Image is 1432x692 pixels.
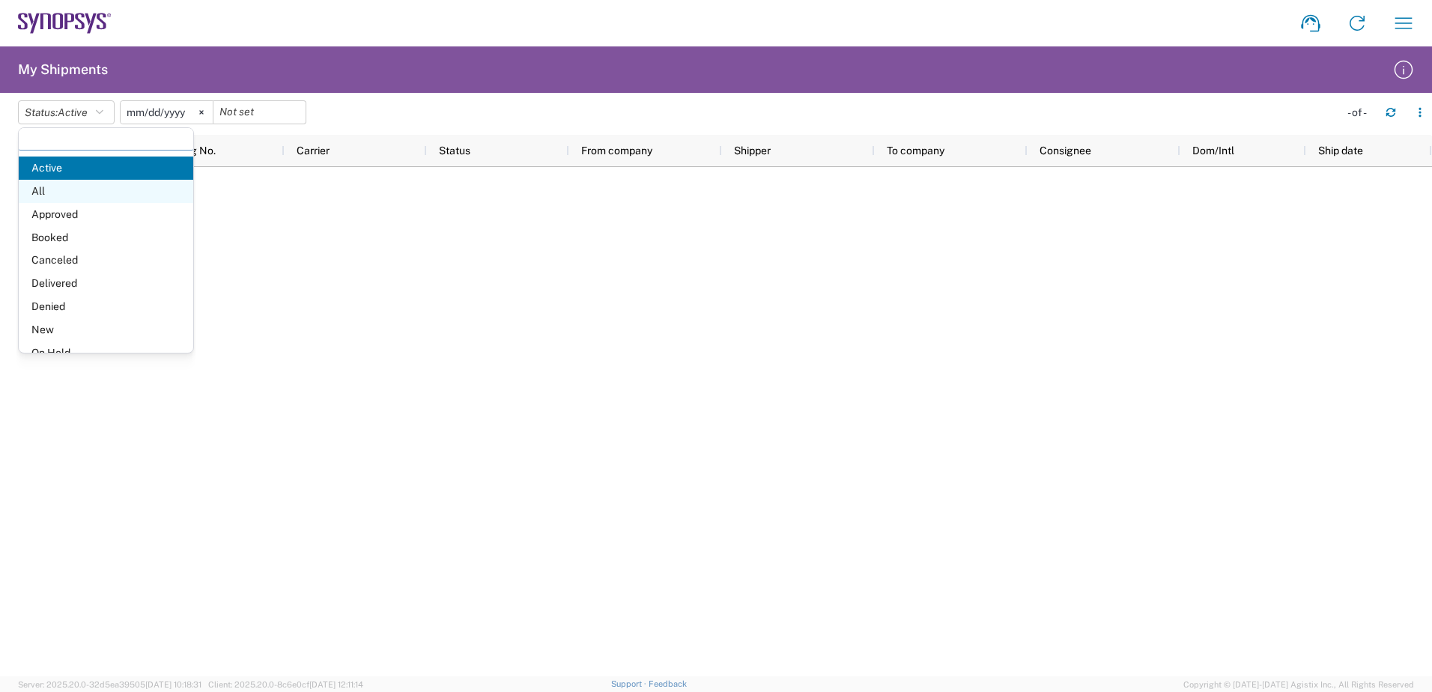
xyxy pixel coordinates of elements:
span: To company [887,145,944,157]
span: Active [58,106,88,118]
span: Client: 2025.20.0-8c6e0cf [208,680,363,689]
span: All [19,180,193,203]
h2: My Shipments [18,61,108,79]
span: Canceled [19,249,193,272]
span: On Hold [19,342,193,365]
span: Approved [19,203,193,226]
span: From company [581,145,652,157]
a: Feedback [649,679,687,688]
div: - of - [1347,106,1374,119]
a: Support [611,679,649,688]
span: [DATE] 10:18:31 [145,680,201,689]
span: Ship date [1318,145,1363,157]
span: Copyright © [DATE]-[DATE] Agistix Inc., All Rights Reserved [1183,678,1414,691]
input: Not set [213,101,306,124]
input: Not set [121,101,213,124]
span: Server: 2025.20.0-32d5ea39505 [18,680,201,689]
span: Active [19,157,193,180]
span: Carrier [297,145,330,157]
span: Booked [19,226,193,249]
button: Status:Active [18,100,115,124]
span: New [19,318,193,342]
span: Denied [19,295,193,318]
span: Consignee [1040,145,1091,157]
span: Shipper [734,145,771,157]
span: [DATE] 12:11:14 [309,680,363,689]
span: Status [439,145,470,157]
span: Dom/Intl [1192,145,1234,157]
span: Delivered [19,272,193,295]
